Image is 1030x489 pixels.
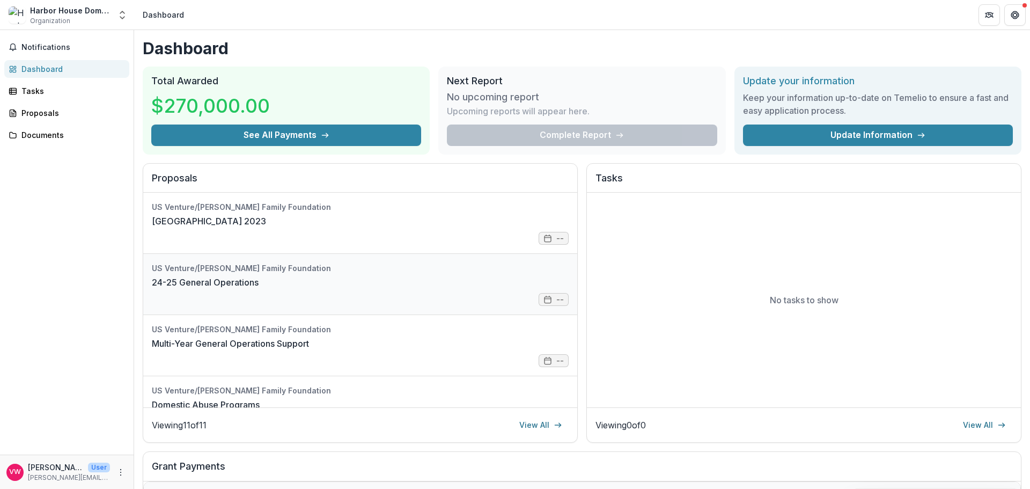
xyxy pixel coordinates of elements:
[513,417,569,434] a: View All
[4,60,129,78] a: Dashboard
[21,63,121,75] div: Dashboard
[447,105,590,118] p: Upcoming reports will appear here.
[151,75,421,87] h2: Total Awarded
[4,82,129,100] a: Tasks
[447,75,717,87] h2: Next Report
[28,462,84,473] p: [PERSON_NAME]
[595,172,1012,193] h2: Tasks
[9,469,21,476] div: Valerie Webster
[595,419,646,432] p: Viewing 0 of 0
[743,125,1013,146] a: Update Information
[114,466,127,479] button: More
[151,125,421,146] button: See All Payments
[152,172,569,193] h2: Proposals
[28,473,110,483] p: [PERSON_NAME][EMAIL_ADDRESS][PERSON_NAME][DOMAIN_NAME]
[1004,4,1026,26] button: Get Help
[4,126,129,144] a: Documents
[743,91,1013,117] h3: Keep your information up-to-date on Temelio to ensure a fast and easy application process.
[138,7,188,23] nav: breadcrumb
[152,215,266,228] a: [GEOGRAPHIC_DATA] 2023
[115,4,130,26] button: Open entity switcher
[4,104,129,122] a: Proposals
[21,43,125,52] span: Notifications
[30,5,111,16] div: Harbor House Domestic Abuse Programs, Inc.
[9,6,26,24] img: Harbor House Domestic Abuse Programs, Inc.
[447,91,539,103] h3: No upcoming report
[143,39,1021,58] h1: Dashboard
[979,4,1000,26] button: Partners
[957,417,1012,434] a: View All
[152,461,1012,481] h2: Grant Payments
[4,39,129,56] button: Notifications
[151,91,270,120] h3: $270,000.00
[143,9,184,20] div: Dashboard
[21,107,121,119] div: Proposals
[21,129,121,141] div: Documents
[21,85,121,97] div: Tasks
[770,294,838,306] p: No tasks to show
[152,337,309,350] a: Multi-Year General Operations Support
[88,463,110,472] p: User
[152,276,259,289] a: 24-25 General Operations
[743,75,1013,87] h2: Update your information
[152,398,260,411] a: Domestic Abuse Programs
[152,419,207,432] p: Viewing 11 of 11
[30,16,70,26] span: Organization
